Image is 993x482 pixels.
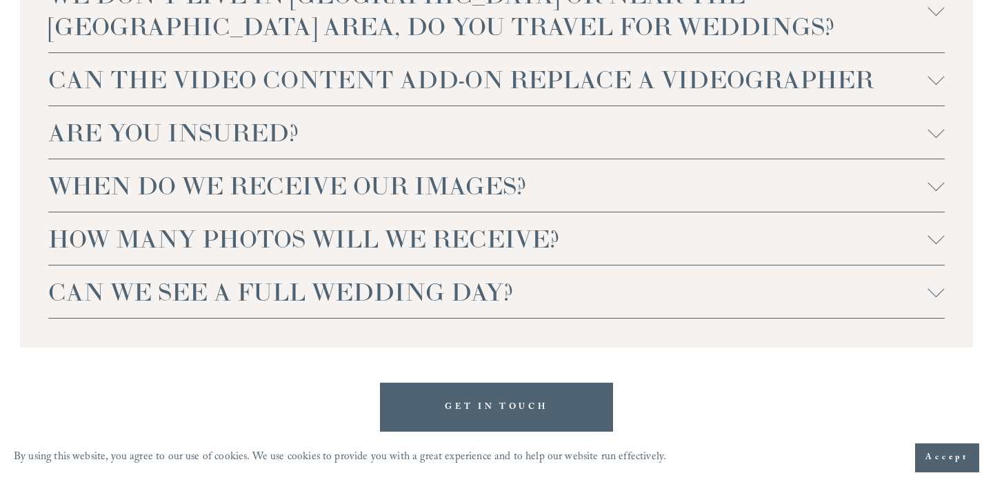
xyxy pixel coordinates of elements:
[48,159,944,212] button: WHEN DO WE RECEIVE OUR IMAGES?
[48,265,944,318] button: CAN WE SEE A FULL WEDDING DAY?
[48,106,944,159] button: ARE YOU INSURED?
[48,212,944,265] button: HOW MANY PHOTOS WILL WE RECEIVE?
[48,223,927,254] span: HOW MANY PHOTOS WILL WE RECEIVE?
[915,443,979,472] button: Accept
[48,170,927,201] span: WHEN DO WE RECEIVE OUR IMAGES?
[48,63,927,95] span: CAN THE VIDEO CONTENT ADD-ON REPLACE A VIDEOGRAPHER
[48,276,927,308] span: CAN WE SEE A FULL WEDDING DAY?
[925,451,969,465] span: Accept
[14,448,666,469] p: By using this website, you agree to our use of cookies. We use cookies to provide you with a grea...
[48,53,944,106] button: CAN THE VIDEO CONTENT ADD-ON REPLACE A VIDEOGRAPHER
[380,383,612,431] a: GET IN TOUCH
[48,117,927,148] span: ARE YOU INSURED?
